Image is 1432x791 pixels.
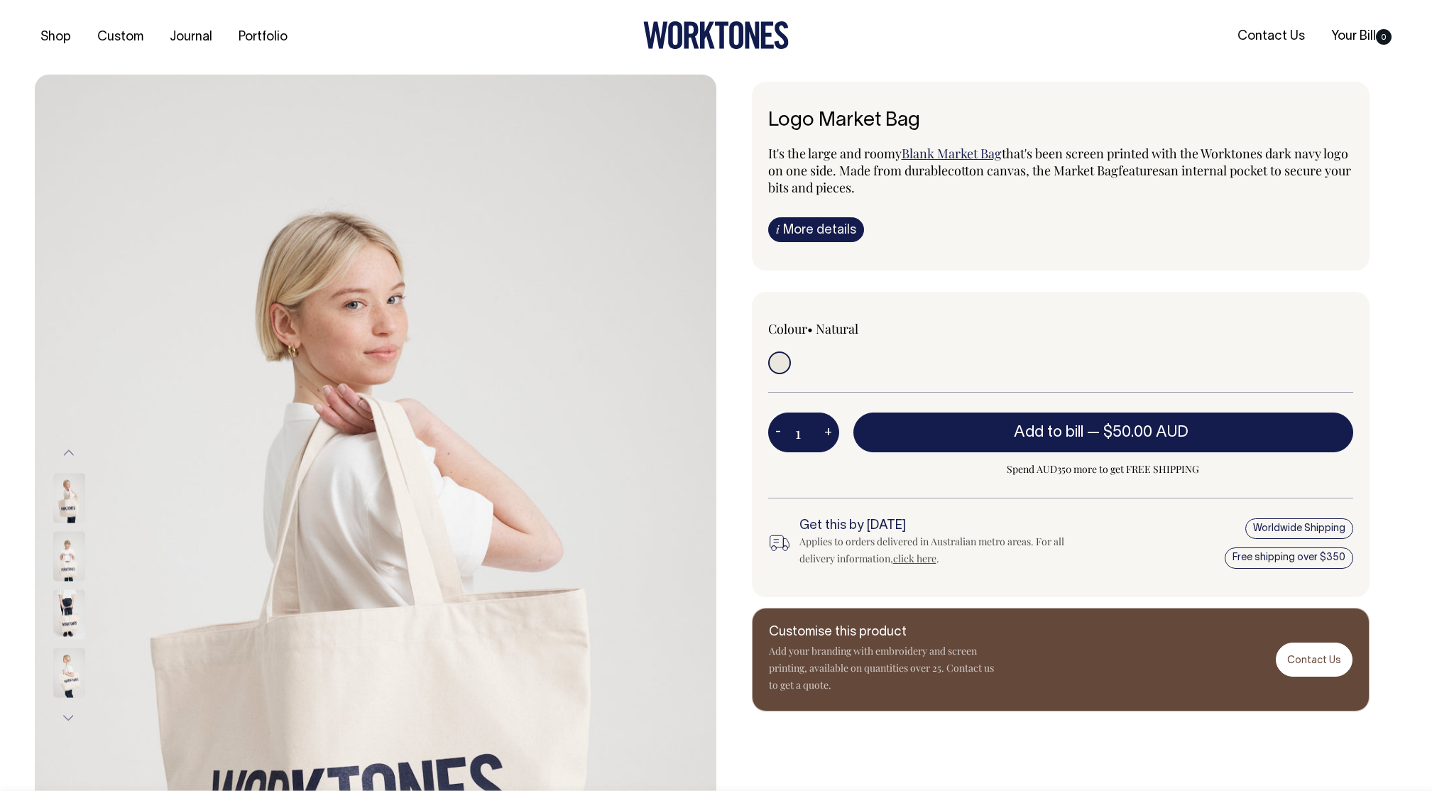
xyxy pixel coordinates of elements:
h6: Customise this product [769,626,996,640]
a: Journal [164,26,218,49]
img: Logo Market Bag [53,473,85,523]
label: Natural [816,320,858,337]
p: Add your branding with embroidery and screen printing, available on quantities over 25. Contact u... [769,643,996,694]
a: Contact Us [1232,25,1311,48]
a: click here [893,552,936,565]
a: iMore details [768,217,864,242]
div: Colour [768,320,1002,337]
span: Spend AUD350 more to get FREE SHIPPING [853,461,1353,478]
button: + [817,418,839,447]
a: Custom [92,26,149,49]
img: Logo Market Bag [53,589,85,639]
span: Add to bill [1014,425,1083,440]
a: Shop [35,26,77,49]
button: Add to bill —$50.00 AUD [853,413,1353,452]
span: $50.00 AUD [1103,425,1188,440]
a: Your Bill0 [1326,25,1397,48]
span: — [1087,425,1192,440]
span: features [1118,162,1164,179]
span: 0 [1376,29,1392,45]
h6: Logo Market Bag [768,110,1353,132]
button: Next [58,702,80,733]
div: Applies to orders delivered in Australian metro areas. For all delivery information, . [799,533,1088,567]
a: Blank Market Bag [902,145,1002,162]
a: Portfolio [233,26,293,49]
button: - [768,418,788,447]
p: It's the large and roomy that's been screen printed with the Worktones dark navy logo on one side... [768,145,1353,196]
a: Contact Us [1276,643,1352,676]
img: Logo Market Bag [53,531,85,581]
img: Logo Market Bag [53,648,85,697]
h6: Get this by [DATE] [799,519,1088,533]
span: cotton canvas, the Market Bag [948,162,1118,179]
span: an internal pocket to secure your bits and pieces. [768,162,1351,196]
span: • [807,320,813,337]
button: Previous [58,437,80,469]
span: i [776,222,780,236]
